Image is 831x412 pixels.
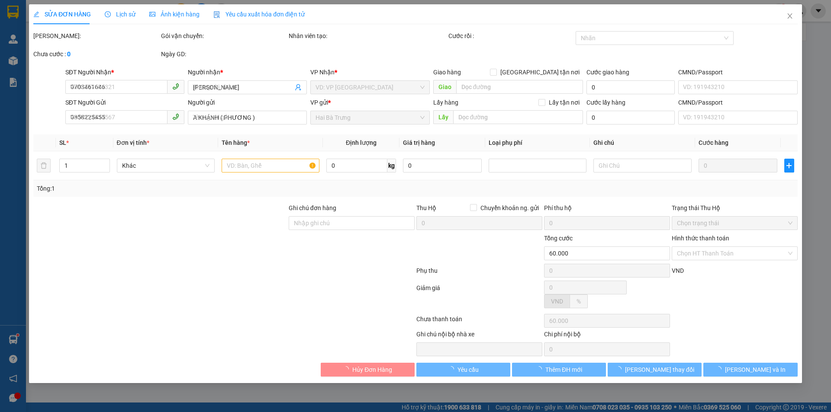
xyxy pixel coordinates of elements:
span: VND [551,298,563,305]
span: VP Nhận [311,69,335,76]
div: Tổng: 1 [37,184,321,193]
span: [GEOGRAPHIC_DATA] tận nơi [497,67,583,77]
span: loading [448,366,457,372]
span: user-add [295,84,302,91]
span: edit [33,11,39,17]
span: kg [387,159,396,172]
span: Ảnh kiện hàng [149,11,200,18]
div: Gói vận chuyển: [161,31,287,41]
span: Cước hàng [699,139,728,146]
div: Phụ thu [415,266,543,281]
span: close [786,13,793,19]
span: Yêu cầu [457,365,479,374]
span: Đơn vị tính [117,139,149,146]
span: loading [343,366,352,372]
input: Dọc đường [456,80,583,94]
div: Người gửi [188,98,307,107]
span: plus [785,162,793,169]
div: SĐT Người Gửi [65,98,184,107]
button: plus [784,159,794,172]
div: Chưa thanh toán [415,314,543,329]
span: Chuyển khoản ng. gửi [477,203,542,213]
div: Cước rồi : [448,31,574,41]
input: 0 [699,159,777,172]
div: Ngày GD: [161,49,287,59]
input: VD: Bàn, Ghế [222,159,319,172]
span: Tên hàng [222,139,250,146]
b: 0 [67,51,71,57]
span: Hai Bà Trưng [316,111,425,124]
div: Chi phí nội bộ [544,329,670,342]
label: Ghi chú đơn hàng [289,204,336,211]
span: [PERSON_NAME] thay đổi [625,365,694,374]
span: Giao hàng [433,69,461,76]
div: Trạng thái Thu Hộ [672,203,798,213]
div: Người nhận [188,67,307,77]
span: phone [172,83,179,90]
input: Ghi chú đơn hàng [289,216,415,230]
span: % [577,298,581,305]
th: Loại phụ phí [485,134,590,151]
span: loading [615,366,625,372]
div: Chưa cước : [33,49,159,59]
span: Hủy Đơn Hàng [352,365,392,374]
span: phone [172,113,179,120]
span: Tổng cước [544,235,573,242]
div: Phí thu hộ [544,203,670,216]
img: icon [213,11,220,18]
span: Lấy [433,110,453,124]
input: Ghi Chú [594,159,692,172]
div: SĐT Người Nhận [65,67,184,77]
div: CMND/Passport [678,67,797,77]
button: Thêm ĐH mới [512,363,606,377]
span: clock-circle [105,11,111,17]
input: Cước lấy hàng [586,111,675,125]
div: Giảm giá [415,283,543,312]
button: delete [37,159,51,172]
span: Lấy hàng [433,99,458,106]
th: Ghi chú [590,134,695,151]
span: loading [536,366,545,372]
label: Hình thức thanh toán [672,235,729,242]
div: Nhân viên tạo: [289,31,447,41]
div: VP gửi [311,98,430,107]
span: picture [149,11,155,17]
span: Chọn trạng thái [677,217,792,230]
span: Lấy tận nơi [545,98,583,107]
span: Khác [122,159,209,172]
button: [PERSON_NAME] thay đổi [608,363,702,377]
input: Cước giao hàng [586,80,675,94]
button: Yêu cầu [416,363,510,377]
span: Thêm ĐH mới [545,365,582,374]
span: Giao [433,80,456,94]
span: Thu Hộ [416,204,436,211]
button: Hủy Đơn Hàng [321,363,415,377]
span: Định lượng [346,139,377,146]
button: [PERSON_NAME] và In [704,363,798,377]
label: Cước giao hàng [586,69,629,76]
span: [PERSON_NAME] và In [725,365,786,374]
div: [PERSON_NAME]: [33,31,159,41]
input: Dọc đường [453,110,583,124]
div: CMND/Passport [678,98,797,107]
label: Cước lấy hàng [586,99,625,106]
span: Lịch sử [105,11,135,18]
span: SL [60,139,67,146]
button: Close [778,4,802,29]
span: Yêu cầu xuất hóa đơn điện tử [213,11,305,18]
span: SỬA ĐƠN HÀNG [33,11,91,18]
span: Giá trị hàng [403,139,435,146]
span: VND [672,267,684,274]
div: Ghi chú nội bộ nhà xe [416,329,542,342]
span: loading [715,366,725,372]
